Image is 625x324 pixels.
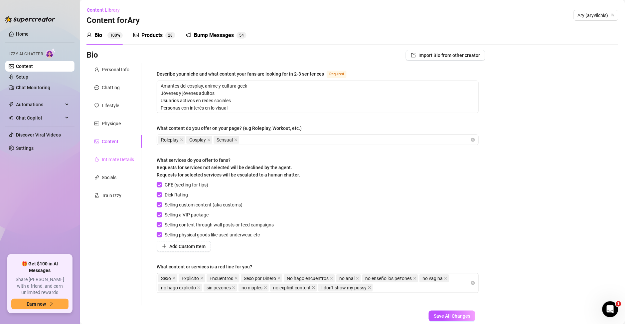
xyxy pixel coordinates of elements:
span: Dick Rating [162,191,191,198]
span: Roleplay [158,136,185,144]
button: Earn nowarrow-right [11,299,69,309]
sup: 54 [236,32,246,39]
span: Sensual [217,136,233,144]
span: close [172,277,176,280]
a: Chat Monitoring [16,85,50,90]
span: plus [162,244,167,249]
span: GFE (sexting for tips) [162,181,211,188]
span: No hago encuentros [287,275,329,282]
sup: 100% [107,32,123,39]
span: Explicito [182,275,199,282]
span: close [234,277,238,280]
div: Products [141,31,163,39]
span: sin pezones [207,284,231,291]
span: Selling custom content (aka customs) [162,201,245,208]
span: thunderbolt [9,102,14,107]
button: Add Custom Item [157,241,211,252]
textarea: Describe your niche and what content your fans are looking for in 2-3 sentences [157,81,478,113]
span: No hago encuentros [284,274,335,282]
span: Selling content through wall posts or feed campaigns [162,221,276,228]
span: no vagina [422,275,443,282]
div: Lifestyle [102,102,119,109]
span: Automations [16,99,63,110]
span: link [94,175,99,180]
span: fire [94,157,99,162]
span: What services do you offer to fans? Requests for services not selected will be declined by the ag... [157,158,300,177]
span: 🎁 Get $100 in AI Messages [11,261,69,274]
a: Setup [16,74,28,80]
span: no explicit content [270,284,317,292]
span: Encuentros [207,274,239,282]
h3: Bio [86,50,98,61]
span: close [356,277,359,280]
span: arrow-right [49,302,53,306]
span: picture [133,32,139,38]
span: no vagina [419,274,449,282]
span: no anal [336,274,361,282]
sup: 28 [165,32,175,39]
span: close [330,277,333,280]
div: Personal Info [102,66,129,73]
span: close [207,138,211,142]
span: Ary (aryvilchis) [578,10,614,20]
span: Share [PERSON_NAME] with a friend, and earn unlimited rewards [11,276,69,296]
img: logo-BBDzfeDw.svg [5,16,55,23]
span: no hago explícito [161,284,196,291]
span: 4 [241,33,244,38]
span: no nipples [238,284,269,292]
span: 1 [616,301,621,307]
span: team [611,13,615,17]
span: close [180,138,183,142]
h3: Content for Ary [86,15,140,26]
div: Intimate Details [102,156,134,163]
span: Sexo [158,274,177,282]
span: idcard [94,121,99,126]
span: Sexo por Dinero [244,275,276,282]
span: I don't show my pussy [321,284,367,291]
span: close [197,286,201,289]
label: Describe your niche and what content your fans are looking for in 2-3 sentences [157,70,354,78]
div: Chatting [102,84,120,91]
span: close [277,277,281,280]
span: Izzy AI Chatter [9,51,43,57]
span: close-circle [471,138,475,142]
span: close [232,286,235,289]
span: 2 [168,33,170,38]
span: Required [327,71,347,78]
span: close [234,138,237,142]
span: picture [94,139,99,144]
img: AI Chatter [46,48,56,58]
img: Chat Copilot [9,116,13,120]
a: Home [16,31,29,37]
span: no hago explícito [158,284,202,292]
button: Import Bio from other creator [406,50,485,61]
span: Add Custom Item [169,244,206,249]
span: Encuentros [210,275,233,282]
a: Discover Viral Videos [16,132,61,138]
span: Earn now [27,301,46,307]
a: Content [16,64,33,69]
span: no enseño los pezones [362,274,418,282]
span: 5 [239,33,241,38]
div: Bump Messages [194,31,234,39]
span: experiment [94,193,99,198]
span: Sexo [161,275,171,282]
label: What content do you offer on your page? (e.g Roleplay, Workout, etc.) [157,125,306,132]
button: Content Library [86,5,125,15]
span: Roleplay [161,136,179,144]
span: close [312,286,315,289]
span: no anal [339,275,355,282]
span: Explicito [179,274,205,282]
span: close-circle [471,281,475,285]
iframe: Intercom live chat [602,301,618,317]
div: Train Izzy [102,192,121,199]
span: Sexo por Dinero [241,274,282,282]
span: Save All Changes [434,313,470,319]
span: Sensual [214,136,239,144]
span: Cosplay [186,136,212,144]
div: Content [102,138,118,145]
span: close [368,286,371,289]
span: no enseño los pezones [365,275,412,282]
span: user [94,67,99,72]
div: What content or services is a red line for you? [157,263,252,270]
